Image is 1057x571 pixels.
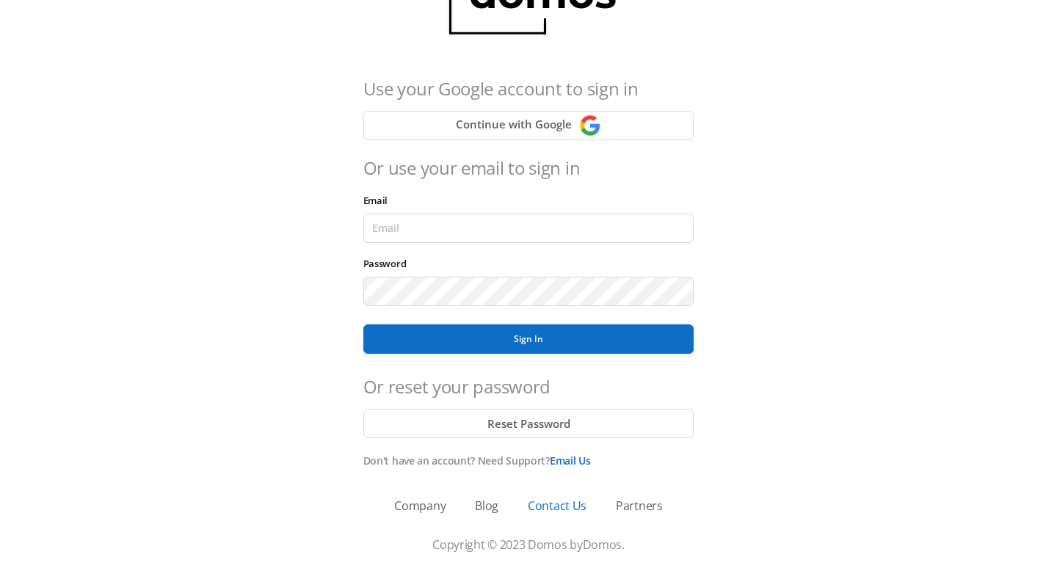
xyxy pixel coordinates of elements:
[583,537,622,553] a: Domos
[363,409,694,438] button: Reset Password
[363,277,694,306] input: Password
[528,497,586,514] a: Contact Us
[616,497,663,514] a: Partners
[550,454,591,468] a: Email Us
[394,497,446,514] a: Company
[363,111,694,140] button: Continue with Google
[363,214,694,243] input: Email
[363,76,694,102] h4: Use your Google account to sign in
[363,374,694,400] h4: Or reset your password
[363,155,694,181] h4: Or use your email to sign in
[579,114,601,137] img: Continue with Google
[37,536,1020,553] p: Copyright © 2023 Domos by .
[363,453,694,468] p: Don't have an account? Need Support?
[363,257,414,270] label: Password
[363,194,396,207] label: Email
[363,324,694,354] button: Sign In
[475,497,498,514] a: Blog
